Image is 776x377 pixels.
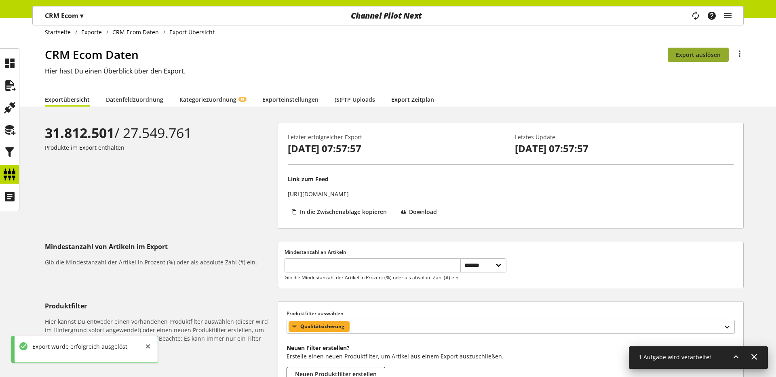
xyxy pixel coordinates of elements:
[45,258,274,266] h6: Gib die Mindestanzahl der Artikel in Prozent (%) oder als absolute Zahl (#) ein.
[179,95,246,104] a: KategoriezuordnungKI
[515,141,734,156] p: [DATE] 07:57:57
[287,310,735,317] label: Produktfilter auswählen
[45,95,90,104] a: Exportübersicht
[45,46,668,63] h1: CRM Ecom Daten
[262,95,318,104] a: Exporteinstellungen
[285,274,460,281] p: Gib die Mindestanzahl der Artikel in Prozent (%) oder als absolute Zahl (#) ein.
[45,301,274,311] h5: Produktfilter
[77,28,106,36] a: Exporte
[639,353,711,361] span: 1 Aufgabe wird verarbeitet
[81,28,102,36] span: Exporte
[397,205,445,219] button: Download
[515,133,734,141] p: Letztes Update
[288,133,506,141] p: Letzter erfolgreicher Export
[409,207,437,216] span: Download
[287,344,350,352] b: Neuen Filter erstellen?
[241,97,244,102] span: KI
[45,66,744,76] h2: Hier hast Du einen Überblick über den Export.
[300,207,387,216] span: In die Zwischenablage kopieren
[45,124,114,142] b: 31.812.501
[391,95,434,104] a: Export Zeitplan
[45,317,274,351] h6: Hier kannst Du entweder einen vorhandenen Produktfilter auswählen (dieser wird im Hintergrund sof...
[32,6,744,25] nav: main navigation
[287,352,735,360] p: Erstelle einen neuen Produktfilter, um Artikel aus einem Export auszuschließen.
[285,249,506,256] label: Mindestanzahl an Artikeln
[28,342,127,351] div: Export wurde erfolgreich ausgelöst
[300,322,344,331] span: Qualitätsicherung
[45,28,71,36] span: Startseite
[676,50,721,59] span: Export auslösen
[288,205,394,219] button: In die Zwischenablage kopieren
[45,242,274,251] h5: Mindestanzahl von Artikeln im Export
[45,123,274,143] div: / 27.549.761
[288,141,506,156] p: [DATE] 07:57:57
[288,190,349,198] p: [URL][DOMAIN_NAME]
[106,95,163,104] a: Datenfeldzuordnung
[397,205,445,222] a: Download
[288,175,329,183] p: Link zum Feed
[80,11,83,20] span: ▾
[45,28,75,36] a: Startseite
[335,95,375,104] a: (S)FTP Uploads
[45,11,83,21] p: CRM Ecom
[45,143,274,152] p: Produkte im Export enthalten
[668,48,729,62] button: Export auslösen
